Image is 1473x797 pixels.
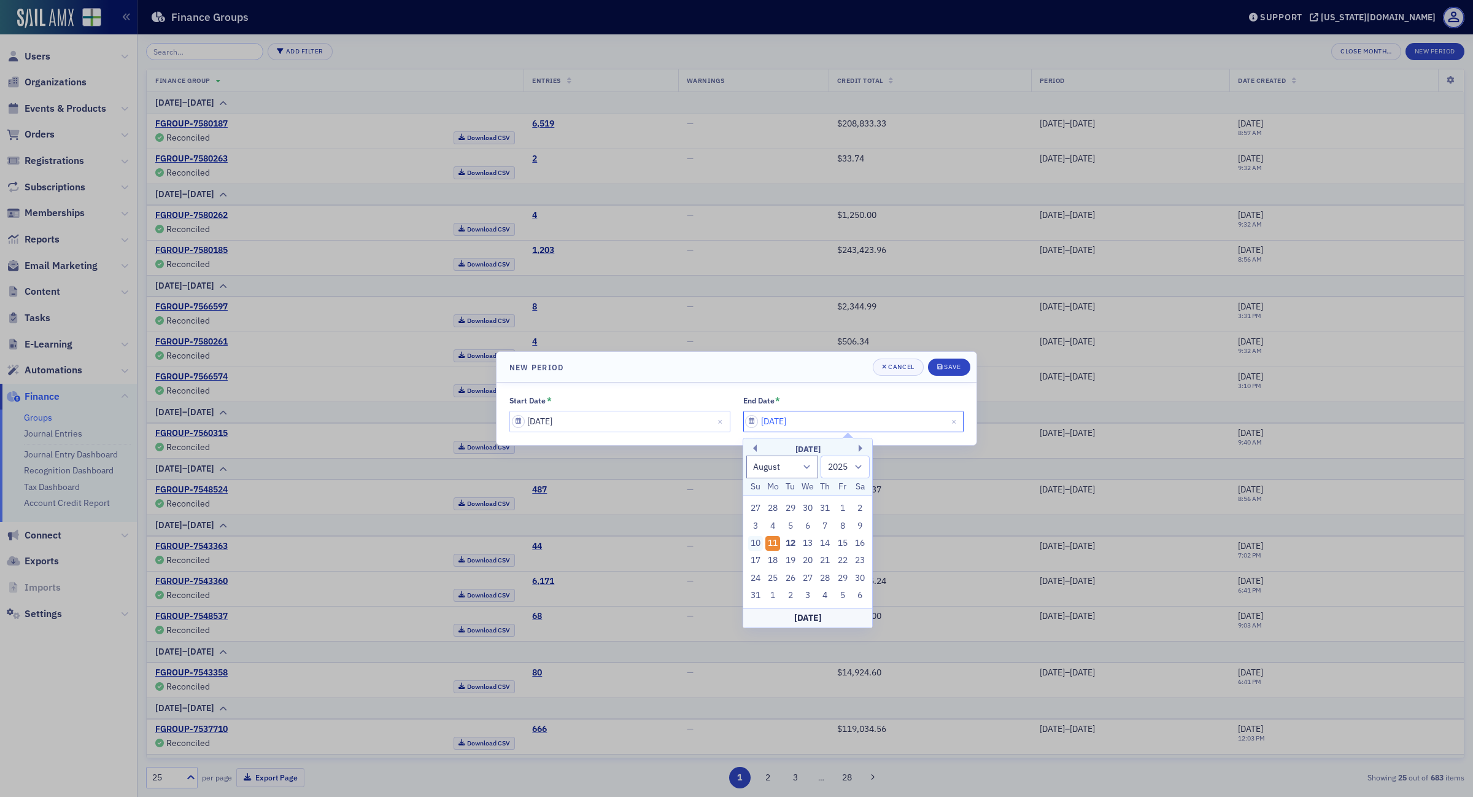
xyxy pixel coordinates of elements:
[783,553,798,568] div: Choose Tuesday, August 19th, 2025
[765,553,780,568] div: Choose Monday, August 18th, 2025
[783,480,798,494] div: Tu
[714,411,730,432] button: Close
[928,359,970,376] button: Save
[748,480,763,494] div: Su
[748,536,763,551] div: Choose Sunday, August 10th, 2025
[765,501,780,516] div: Choose Monday, July 28th, 2025
[800,536,815,551] div: Choose Wednesday, August 13th, 2025
[835,553,850,568] div: Choose Friday, August 22nd, 2025
[818,588,833,603] div: Choose Thursday, September 4th, 2025
[888,364,914,370] div: Cancel
[765,480,780,494] div: Mo
[783,571,798,586] div: Choose Tuesday, August 26th, 2025
[743,608,872,628] div: [DATE]
[547,395,552,406] abbr: This field is required
[800,571,815,586] div: Choose Wednesday, August 27th, 2025
[765,571,780,586] div: Choose Monday, August 25th, 2025
[509,362,563,373] h4: New Period
[783,501,798,516] div: Choose Tuesday, July 29th, 2025
[509,411,730,432] input: MM/DD/YYYY
[818,571,833,586] div: Choose Thursday, August 28th, 2025
[748,588,763,603] div: Choose Sunday, August 31st, 2025
[835,480,850,494] div: Fr
[852,501,867,516] div: Choose Saturday, August 2nd, 2025
[800,553,815,568] div: Choose Wednesday, August 20th, 2025
[944,364,961,370] div: Save
[783,588,798,603] div: Choose Tuesday, September 2nd, 2025
[743,396,775,405] div: End Date
[835,519,850,534] div: Choose Friday, August 8th, 2025
[852,536,867,551] div: Choose Saturday, August 16th, 2025
[749,445,757,452] button: Previous Month
[765,588,780,603] div: Choose Monday, September 1st, 2025
[947,411,964,432] button: Close
[818,519,833,534] div: Choose Thursday, August 7th, 2025
[800,519,815,534] div: Choose Wednesday, August 6th, 2025
[818,536,833,551] div: Choose Thursday, August 14th, 2025
[835,571,850,586] div: Choose Friday, August 29th, 2025
[765,536,780,551] div: Choose Monday, August 11th, 2025
[743,411,964,432] input: MM/DD/YYYY
[818,553,833,568] div: Choose Thursday, August 21st, 2025
[800,501,815,516] div: Choose Wednesday, July 30th, 2025
[835,501,850,516] div: Choose Friday, August 1st, 2025
[509,396,546,405] div: Start Date
[775,395,780,406] abbr: This field is required
[748,553,763,568] div: Choose Sunday, August 17th, 2025
[873,359,924,376] button: Cancel
[743,443,872,456] div: [DATE]
[852,571,867,586] div: Choose Saturday, August 30th, 2025
[783,536,798,551] div: Choose Tuesday, August 12th, 2025
[859,445,866,452] button: Next Month
[852,553,867,568] div: Choose Saturday, August 23rd, 2025
[852,519,867,534] div: Choose Saturday, August 9th, 2025
[748,519,763,534] div: Choose Sunday, August 3rd, 2025
[818,501,833,516] div: Choose Thursday, July 31st, 2025
[748,571,763,586] div: Choose Sunday, August 24th, 2025
[800,480,815,494] div: We
[748,501,763,516] div: Choose Sunday, July 27th, 2025
[835,588,850,603] div: Choose Friday, September 5th, 2025
[818,480,833,494] div: Th
[765,519,780,534] div: Choose Monday, August 4th, 2025
[835,536,850,551] div: Choose Friday, August 15th, 2025
[747,500,869,605] div: month 2025-08
[852,588,867,603] div: Choose Saturday, September 6th, 2025
[852,480,867,494] div: Sa
[800,588,815,603] div: Choose Wednesday, September 3rd, 2025
[783,519,798,534] div: Choose Tuesday, August 5th, 2025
